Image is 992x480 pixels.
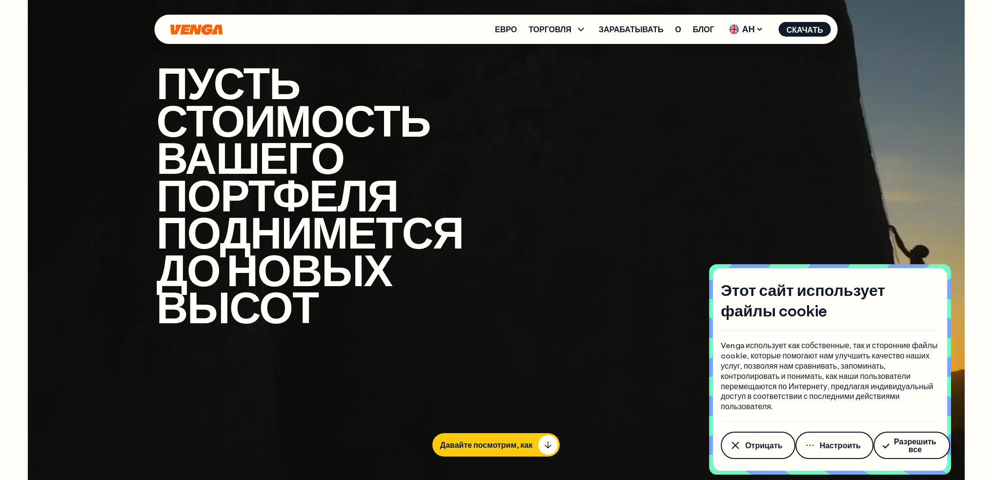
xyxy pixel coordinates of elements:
[721,340,937,411] font: Venga использует как собственные, так и сторонние файлы cookie, которые помогают нам улучшить кач...
[693,25,714,33] a: Блог
[675,24,681,34] font: О
[693,24,714,34] font: Блог
[495,24,517,34] font: Евро
[495,25,517,33] a: Евро
[795,432,873,459] button: Настроить
[440,439,533,450] font: Давайте посмотрим, как
[528,23,587,35] span: ТОРГОВЛЯ
[157,53,464,334] font: Пусть стоимость ВАШЕГО портфеля поднимется до новых высот
[721,432,795,459] button: Отрицать
[528,24,571,34] font: ТОРГОВЛЯ
[745,440,783,450] font: Отрицать
[779,22,831,37] button: Скачать
[599,24,663,34] font: Зарабатывать
[599,25,663,33] a: Зарабатывать
[169,24,224,35] svg: Дом
[675,25,681,33] a: О
[729,24,739,34] img: флаг-uk
[742,23,755,35] font: АН
[721,280,885,320] font: Этот сайт использует файлы cookie
[726,21,767,37] span: АН
[432,433,560,457] button: Давайте посмотрим, как
[873,432,950,459] button: Разрешить все
[787,24,823,35] font: Скачать
[820,440,861,450] font: Настроить
[894,436,936,454] font: Разрешить все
